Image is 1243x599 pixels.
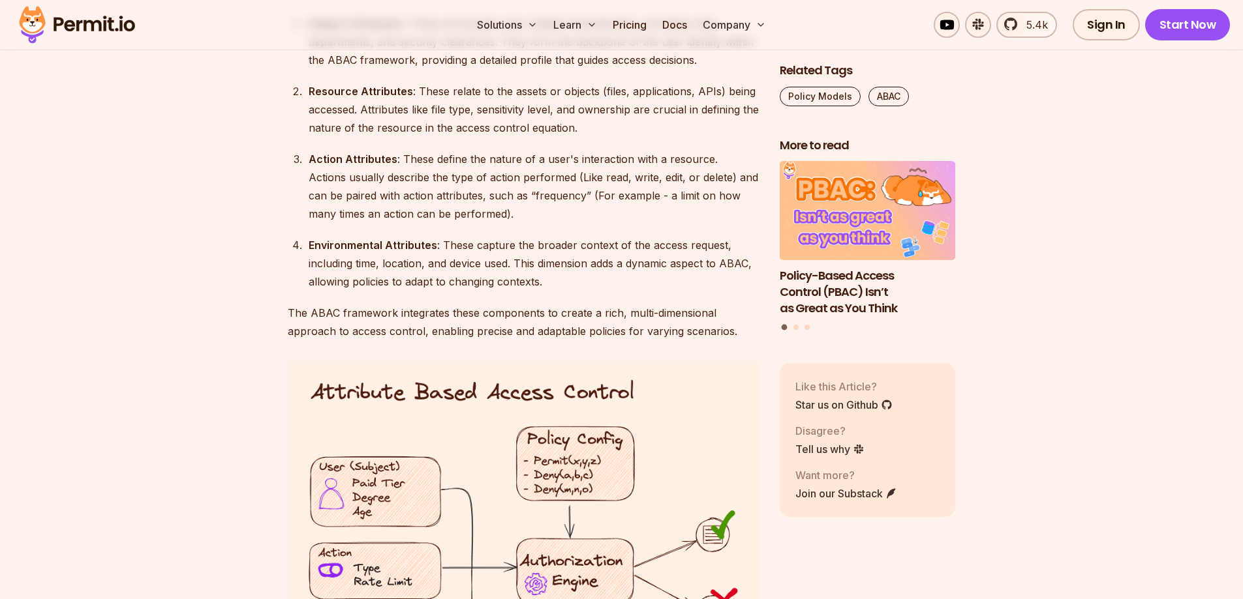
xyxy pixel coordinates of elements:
a: ABAC [868,87,909,106]
a: 5.4k [996,12,1057,38]
div: : These define the nature of a user's interaction with a resource. Actions usually describe the t... [309,150,759,223]
a: Policy-Based Access Control (PBAC) Isn’t as Great as You ThinkPolicy-Based Access Control (PBAC) ... [780,162,956,317]
button: Go to slide 3 [805,325,810,330]
img: Permit logo [13,3,141,47]
h2: More to read [780,138,956,154]
span: 5.4k [1019,17,1048,33]
a: Policy Models [780,87,861,106]
button: Go to slide 2 [793,325,799,330]
a: Join our Substack [795,486,897,501]
li: 1 of 3 [780,162,956,317]
img: Policy-Based Access Control (PBAC) Isn’t as Great as You Think [780,162,956,261]
button: Company [698,12,771,38]
button: Solutions [472,12,543,38]
div: Posts [780,162,956,332]
button: Go to slide 1 [782,325,788,330]
h3: Policy-Based Access Control (PBAC) Isn’t as Great as You Think [780,268,956,316]
strong: Environmental Attributes [309,239,437,252]
p: Disagree? [795,423,865,439]
button: Learn [548,12,602,38]
a: Tell us why [795,441,865,457]
a: Start Now [1145,9,1231,40]
h2: Related Tags [780,63,956,79]
strong: Resource Attributes [309,85,413,98]
div: : These capture the broader context of the access request, including time, location, and device u... [309,236,759,291]
a: Star us on Github [795,397,893,413]
div: : These relate to the assets or objects (files, applications, APIs) being accessed. Attributes li... [309,82,759,137]
p: Want more? [795,467,897,483]
strong: Action Attributes [309,153,397,166]
p: The ABAC framework integrates these components to create a rich, multi-dimensional approach to ac... [288,304,759,340]
p: Like this Article? [795,379,893,394]
a: Sign In [1073,9,1140,40]
a: Pricing [607,12,652,38]
a: Docs [657,12,692,38]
